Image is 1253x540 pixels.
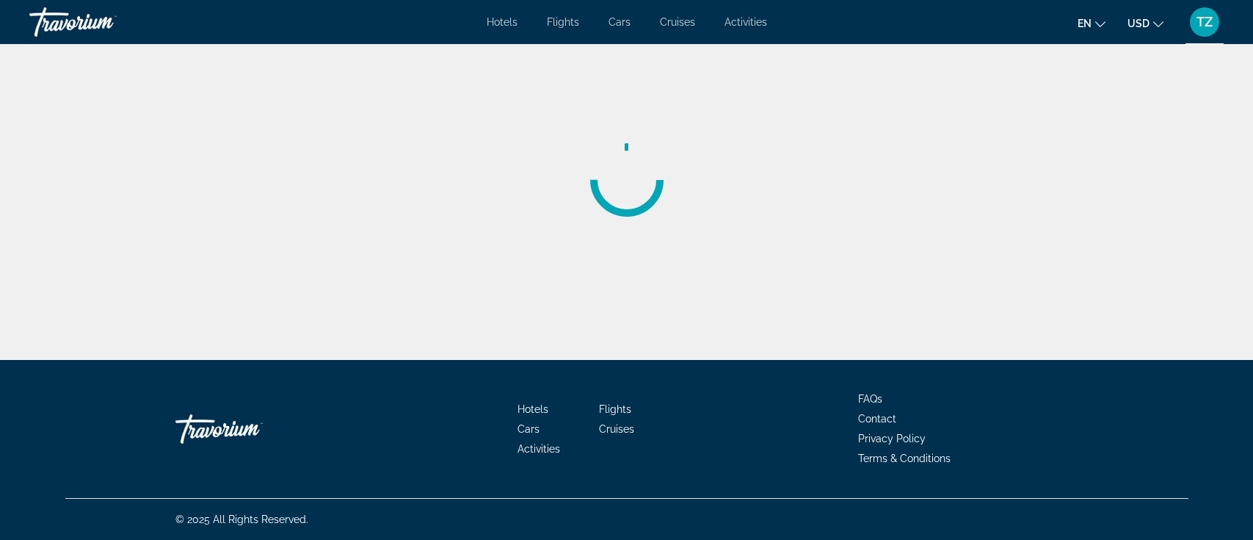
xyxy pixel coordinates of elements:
[517,423,540,435] a: Cars
[1127,18,1150,29] span: USD
[599,423,634,435] a: Cruises
[517,403,548,415] a: Hotels
[724,16,767,28] a: Activities
[1196,15,1213,29] span: TZ
[517,443,560,455] a: Activities
[858,433,926,444] a: Privacy Policy
[858,453,951,464] a: Terms & Conditions
[487,16,517,28] a: Hotels
[29,3,176,41] a: Travorium
[858,413,896,425] a: Contact
[599,403,631,415] a: Flights
[858,393,882,405] a: FAQs
[547,16,579,28] a: Flights
[1127,12,1163,34] button: Change currency
[1185,7,1224,37] button: User Menu
[1078,12,1105,34] button: Change language
[1078,18,1092,29] span: en
[660,16,695,28] a: Cruises
[175,514,308,525] span: © 2025 All Rights Reserved.
[609,16,631,28] a: Cars
[175,407,322,451] a: Go Home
